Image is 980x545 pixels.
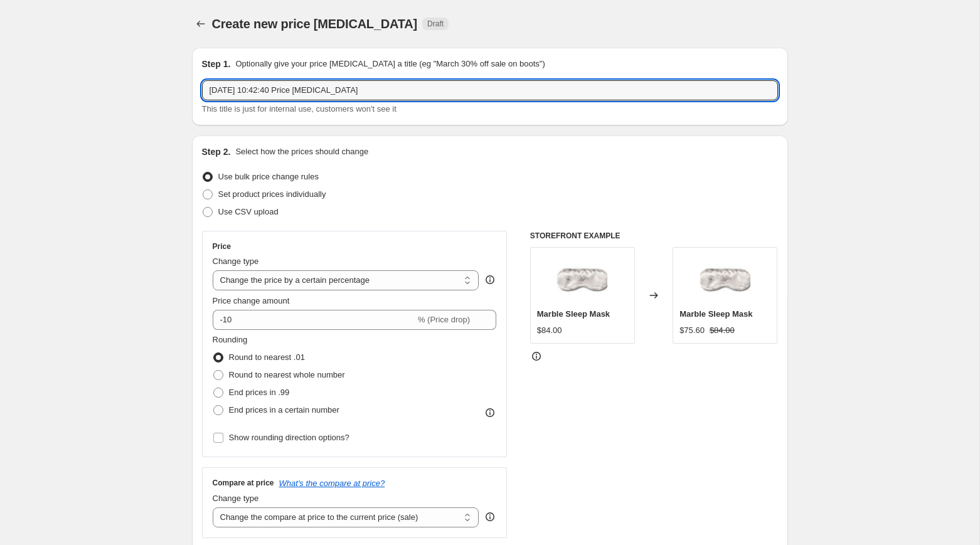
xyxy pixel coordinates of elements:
[537,324,562,337] div: $84.00
[213,257,259,266] span: Change type
[218,189,326,199] span: Set product prices individually
[213,478,274,488] h3: Compare at price
[679,324,705,337] div: $75.60
[213,241,231,251] h3: Price
[202,58,231,70] h2: Step 1.
[235,58,545,70] p: Optionally give your price [MEDICAL_DATA] a title (eg "March 30% off sale on boots")
[229,370,345,379] span: Round to nearest whole number
[212,17,418,31] span: Create new price [MEDICAL_DATA]
[213,335,248,344] span: Rounding
[427,19,444,29] span: Draft
[537,309,610,319] span: Marble Sleep Mask
[700,254,750,304] img: SLIP_SLEEPMASK_Marble_SHOTA_80x.jpg
[418,315,470,324] span: % (Price drop)
[229,388,290,397] span: End prices in .99
[229,352,305,362] span: Round to nearest .01
[213,296,290,305] span: Price change amount
[229,405,339,415] span: End prices in a certain number
[484,273,496,286] div: help
[229,433,349,442] span: Show rounding direction options?
[192,15,210,33] button: Price change jobs
[218,207,279,216] span: Use CSV upload
[679,309,752,319] span: Marble Sleep Mask
[202,80,778,100] input: 30% off holiday sale
[202,104,397,114] span: This title is just for internal use, customers won't see it
[213,310,415,330] input: -15
[530,231,778,241] h6: STOREFRONT EXAMPLE
[484,511,496,523] div: help
[235,146,368,158] p: Select how the prices should change
[279,479,385,488] button: What's the compare at price?
[218,172,319,181] span: Use bulk price change rules
[213,494,259,503] span: Change type
[710,324,735,337] strike: $84.00
[557,254,607,304] img: SLIP_SLEEPMASK_Marble_SHOTA_80x.jpg
[202,146,231,158] h2: Step 2.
